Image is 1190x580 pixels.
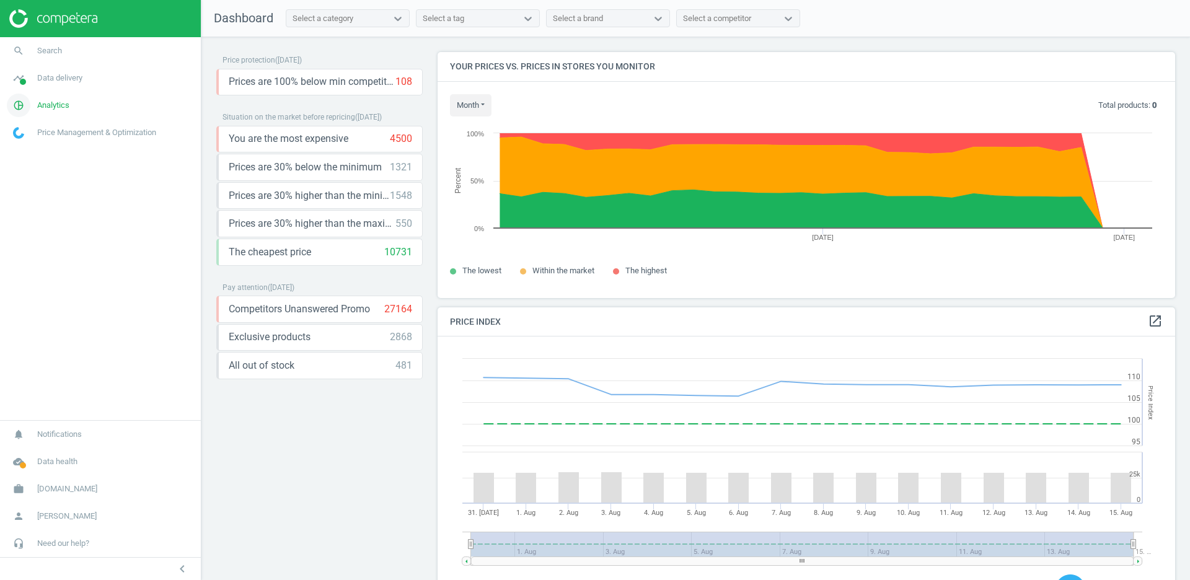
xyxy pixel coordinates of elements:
[559,509,578,517] tspan: 2. Aug
[229,302,370,316] span: Competitors Unanswered Promo
[395,217,412,231] div: 550
[1129,470,1140,478] text: 25k
[390,132,412,146] div: 4500
[1067,509,1090,517] tspan: 14. Aug
[229,132,348,146] span: You are the most expensive
[7,66,30,90] i: timeline
[167,561,198,577] button: chevron_left
[1148,314,1163,328] i: open_in_new
[687,509,706,517] tspan: 5. Aug
[7,450,30,473] i: cloud_done
[37,100,69,111] span: Analytics
[1148,314,1163,330] a: open_in_new
[268,283,294,292] span: ( [DATE] )
[1135,548,1151,556] tspan: 15. …
[897,509,920,517] tspan: 10. Aug
[390,330,412,344] div: 2868
[423,13,464,24] div: Select a tag
[37,72,82,84] span: Data delivery
[438,52,1175,81] h4: Your prices vs. prices in stores you monitor
[223,283,268,292] span: Pay attention
[438,307,1175,336] h4: Price Index
[37,127,156,138] span: Price Management & Optimization
[462,266,501,275] span: The lowest
[1137,496,1140,504] text: 0
[1147,385,1155,420] tspan: Price Index
[223,113,355,121] span: Situation on the market before repricing
[601,509,620,517] tspan: 3. Aug
[516,509,535,517] tspan: 1. Aug
[214,11,273,25] span: Dashboard
[37,429,82,440] span: Notifications
[467,130,484,138] text: 100%
[395,75,412,89] div: 108
[982,509,1005,517] tspan: 12. Aug
[1127,416,1140,424] text: 100
[9,9,97,28] img: ajHJNr6hYgQAAAAASUVORK5CYII=
[454,167,462,193] tspan: Percent
[450,94,491,116] button: month
[729,509,748,517] tspan: 6. Aug
[229,217,395,231] span: Prices are 30% higher than the maximal
[1132,437,1140,446] text: 95
[229,330,311,344] span: Exclusive products
[1127,394,1140,403] text: 105
[1109,509,1132,517] tspan: 15. Aug
[37,538,89,549] span: Need our help?
[683,13,751,24] div: Select a competitor
[37,483,97,494] span: [DOMAIN_NAME]
[1127,372,1140,381] text: 110
[812,234,834,241] tspan: [DATE]
[223,56,275,64] span: Price protection
[229,189,390,203] span: Prices are 30% higher than the minimum
[814,509,833,517] tspan: 8. Aug
[532,266,594,275] span: Within the market
[7,423,30,446] i: notifications
[275,56,302,64] span: ( [DATE] )
[7,477,30,501] i: work
[474,225,484,232] text: 0%
[7,39,30,63] i: search
[293,13,353,24] div: Select a category
[229,359,294,372] span: All out of stock
[940,509,963,517] tspan: 11. Aug
[37,456,77,467] span: Data health
[229,245,311,259] span: The cheapest price
[1025,509,1047,517] tspan: 13. Aug
[7,94,30,117] i: pie_chart_outlined
[175,561,190,576] i: chevron_left
[229,160,382,174] span: Prices are 30% below the minimum
[395,359,412,372] div: 481
[384,245,412,259] div: 10731
[857,509,876,517] tspan: 9. Aug
[7,504,30,528] i: person
[13,127,24,139] img: wGWNvw8QSZomAAAAABJRU5ErkJggg==
[390,160,412,174] div: 1321
[37,45,62,56] span: Search
[7,532,30,555] i: headset_mic
[625,266,667,275] span: The highest
[772,509,791,517] tspan: 7. Aug
[37,511,97,522] span: [PERSON_NAME]
[470,177,484,185] text: 50%
[468,509,499,517] tspan: 31. [DATE]
[229,75,395,89] span: Prices are 100% below min competitor
[644,509,663,517] tspan: 4. Aug
[390,189,412,203] div: 1548
[355,113,382,121] span: ( [DATE] )
[384,302,412,316] div: 27164
[553,13,603,24] div: Select a brand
